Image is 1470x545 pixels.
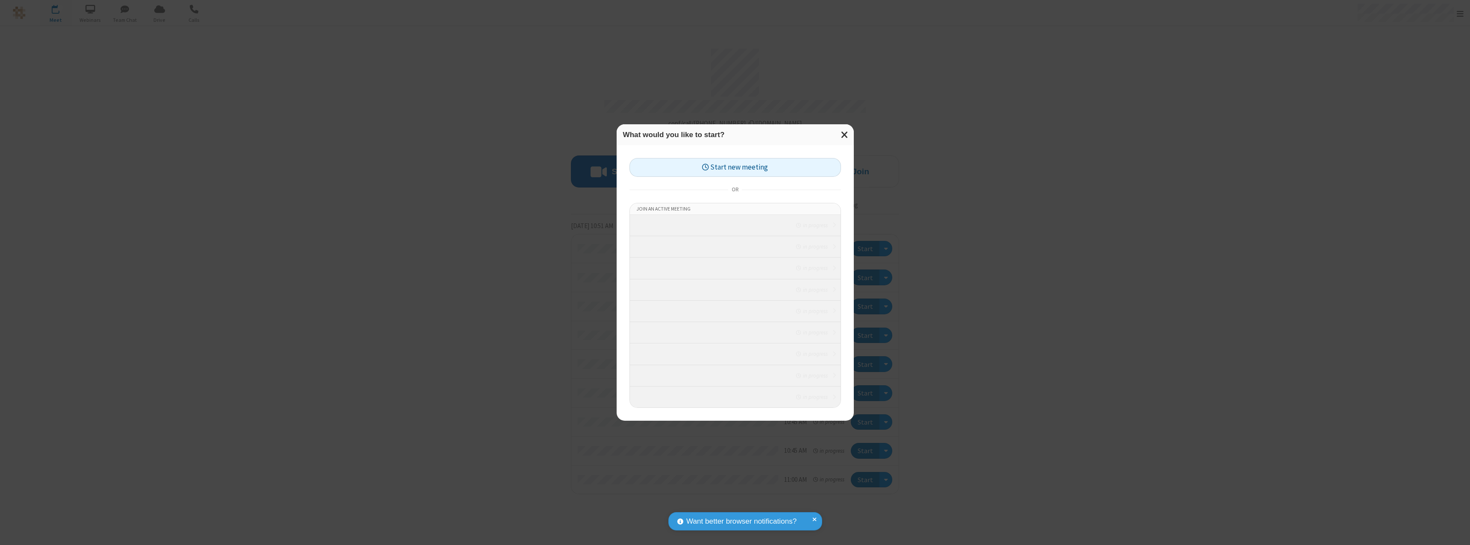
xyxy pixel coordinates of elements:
[796,264,827,272] em: in progress
[796,372,827,380] em: in progress
[629,158,841,177] button: Start new meeting
[796,350,827,358] em: in progress
[796,243,827,251] em: in progress
[623,131,847,139] h3: What would you like to start?
[836,124,854,145] button: Close modal
[796,221,827,229] em: in progress
[728,184,742,196] span: or
[796,286,827,294] em: in progress
[796,328,827,337] em: in progress
[796,307,827,315] em: in progress
[686,516,797,527] span: Want better browser notifications?
[630,203,841,214] li: Join an active meeting
[796,393,827,401] em: in progress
